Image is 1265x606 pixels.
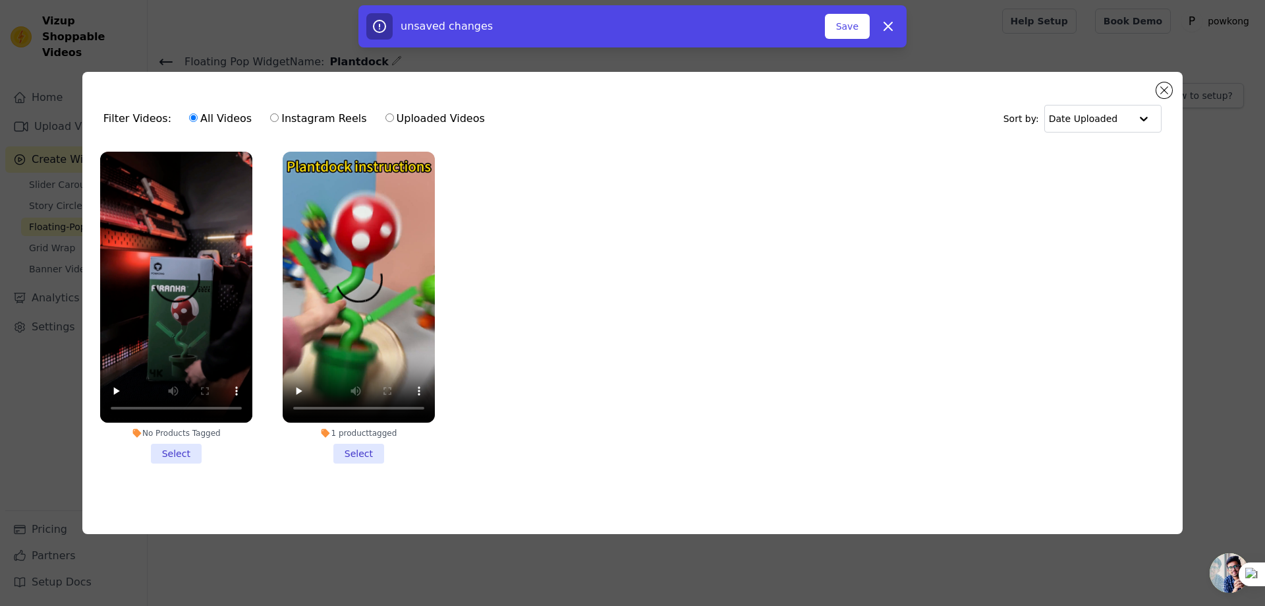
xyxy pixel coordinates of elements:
label: All Videos [188,110,252,127]
span: unsaved changes [401,20,493,32]
div: Sort by: [1003,105,1162,133]
a: 开放式聊天 [1210,553,1249,593]
div: No Products Tagged [100,428,252,439]
div: Filter Videos: [103,104,492,134]
label: Uploaded Videos [385,110,486,127]
button: Close modal [1156,82,1172,98]
button: Save [825,14,870,39]
label: Instagram Reels [269,110,367,127]
div: 1 product tagged [283,428,435,439]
